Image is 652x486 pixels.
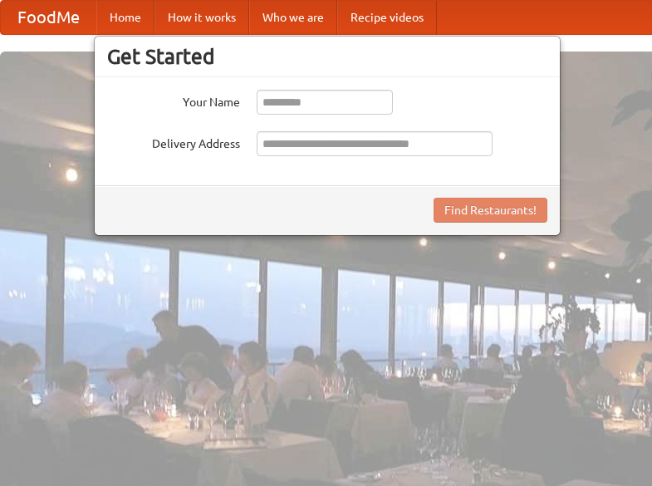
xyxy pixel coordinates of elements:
[107,44,547,69] h3: Get Started
[107,131,240,152] label: Delivery Address
[154,1,249,34] a: How it works
[96,1,154,34] a: Home
[337,1,437,34] a: Recipe videos
[107,90,240,110] label: Your Name
[434,198,547,223] button: Find Restaurants!
[1,1,96,34] a: FoodMe
[249,1,337,34] a: Who we are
